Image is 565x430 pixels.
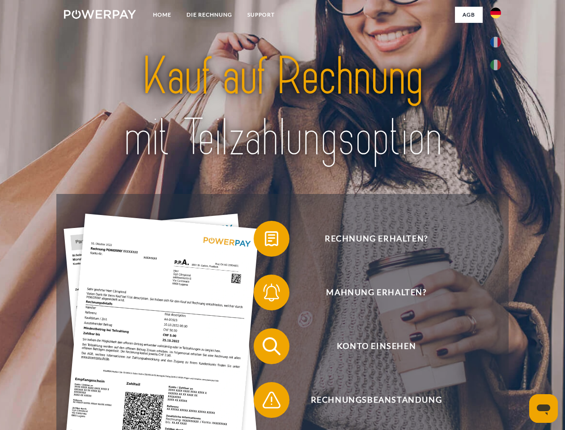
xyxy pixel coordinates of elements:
[240,7,282,23] a: SUPPORT
[254,275,486,310] button: Mahnung erhalten?
[145,7,179,23] a: Home
[260,335,283,357] img: qb_search.svg
[64,10,136,19] img: logo-powerpay-white.svg
[490,8,501,18] img: de
[260,281,283,304] img: qb_bell.svg
[267,382,486,418] span: Rechnungsbeanstandung
[490,37,501,47] img: fr
[260,389,283,411] img: qb_warning.svg
[254,382,486,418] button: Rechnungsbeanstandung
[362,22,483,39] a: AGB (Kauf auf Rechnung)
[455,7,483,23] a: agb
[529,394,558,423] iframe: Schaltfläche zum Öffnen des Messaging-Fensters
[267,275,486,310] span: Mahnung erhalten?
[254,221,486,257] button: Rechnung erhalten?
[267,328,486,364] span: Konto einsehen
[260,228,283,250] img: qb_bill.svg
[267,221,486,257] span: Rechnung erhalten?
[490,60,501,70] img: it
[85,43,480,172] img: title-powerpay_de.svg
[179,7,240,23] a: DIE RECHNUNG
[254,328,486,364] button: Konto einsehen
